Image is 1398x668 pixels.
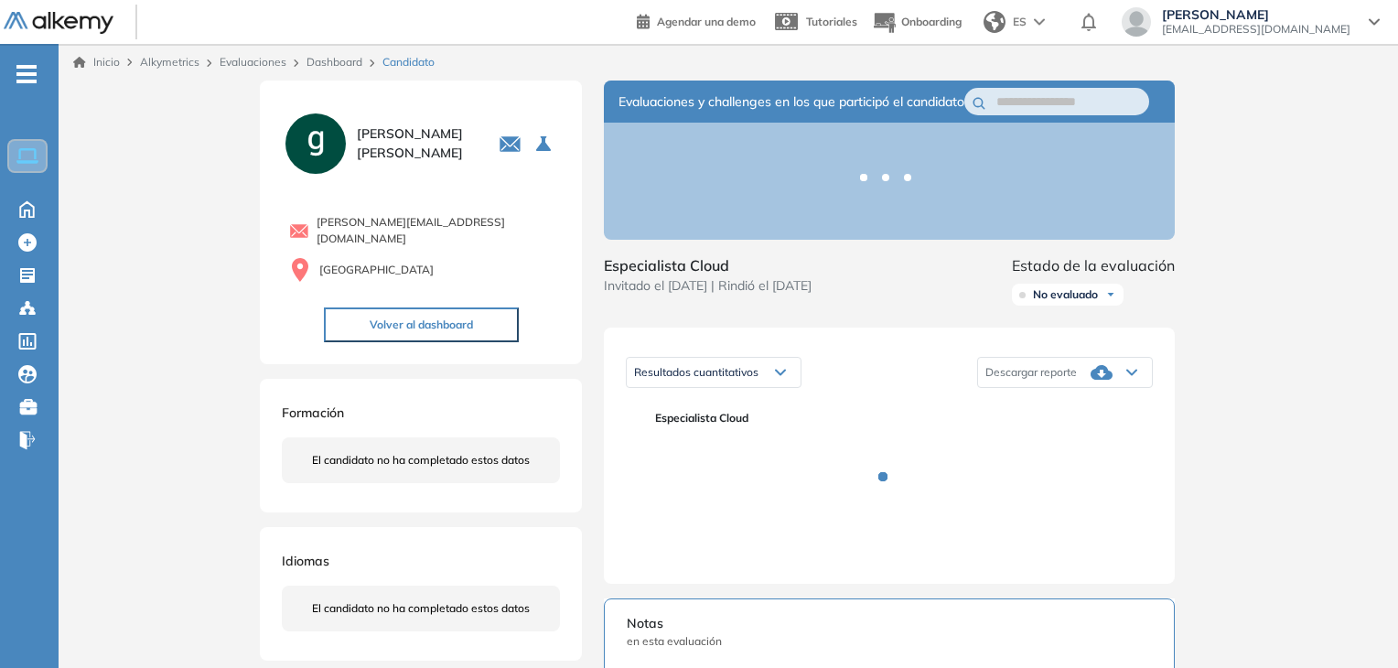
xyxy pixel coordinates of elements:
[282,404,344,421] span: Formación
[618,92,964,112] span: Evaluaciones y challenges en los que participó el candidato
[627,614,1152,633] span: Notas
[604,276,812,296] span: Invitado el [DATE] | Rindió el [DATE]
[604,254,812,276] span: Especialista Cloud
[1162,22,1350,37] span: [EMAIL_ADDRESS][DOMAIN_NAME]
[306,55,362,69] a: Dashboard
[634,365,758,379] span: Resultados cuantitativos
[637,9,756,31] a: Agendar una demo
[655,410,1138,426] span: Especialista Cloud
[657,15,756,28] span: Agendar una demo
[282,553,329,569] span: Idiomas
[1013,14,1027,30] span: ES
[319,262,434,278] span: [GEOGRAPHIC_DATA]
[16,72,37,76] i: -
[1105,289,1116,300] img: Ícono de flecha
[627,633,1152,650] span: en esta evaluación
[312,452,530,469] span: El candidato no ha completado estos datos
[985,365,1077,380] span: Descargar reporte
[984,11,1005,33] img: world
[282,110,349,178] img: PROFILE_MENU_LOGO_USER
[73,54,120,70] a: Inicio
[806,15,857,28] span: Tutoriales
[317,214,560,247] span: [PERSON_NAME][EMAIL_ADDRESS][DOMAIN_NAME]
[382,54,435,70] span: Candidato
[1033,287,1098,302] span: No evaluado
[4,12,113,35] img: Logo
[1162,7,1350,22] span: [PERSON_NAME]
[220,55,286,69] a: Evaluaciones
[357,124,477,163] span: [PERSON_NAME] [PERSON_NAME]
[1012,254,1175,276] span: Estado de la evaluación
[324,307,519,342] button: Volver al dashboard
[140,55,199,69] span: Alkymetrics
[901,15,962,28] span: Onboarding
[312,600,530,617] span: El candidato no ha completado estos datos
[872,3,962,42] button: Onboarding
[1034,18,1045,26] img: arrow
